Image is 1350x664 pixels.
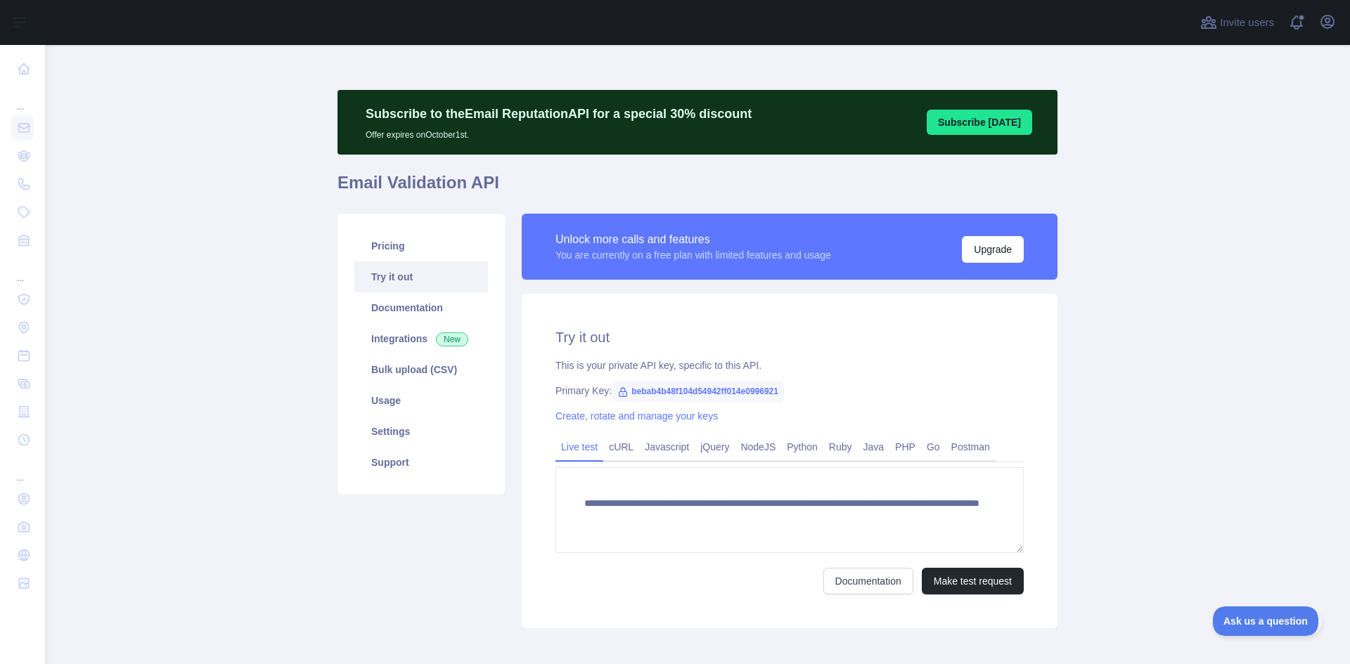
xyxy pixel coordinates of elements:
iframe: Toggle Customer Support [1213,606,1322,636]
a: Try it out [354,261,488,292]
a: Pricing [354,230,488,261]
button: Make test request [922,568,1024,594]
a: Settings [354,416,488,447]
a: PHP [889,436,921,458]
span: bebab4b48f104d54942ff014e0996921 [612,381,784,402]
h1: Email Validation API [337,171,1057,205]
a: Usage [354,385,488,416]
div: Unlock more calls and features [555,231,831,248]
a: jQuery [695,436,735,458]
h2: Try it out [555,327,1024,347]
a: Postman [946,436,996,458]
a: NodeJS [735,436,781,458]
button: Invite users [1197,11,1277,34]
a: Go [921,436,946,458]
div: ... [11,256,34,284]
a: Integrations New [354,323,488,354]
a: Documentation [354,292,488,323]
span: New [436,332,468,346]
p: Offer expires on October 1st. [366,124,752,141]
p: Subscribe to the Email Reputation API for a special 30 % discount [366,104,752,124]
a: cURL [603,436,639,458]
span: Invite users [1220,15,1274,31]
a: Javascript [639,436,695,458]
div: ... [11,84,34,112]
a: Documentation [823,568,913,594]
button: Upgrade [962,236,1024,263]
a: Python [781,436,823,458]
a: Java [858,436,890,458]
a: Ruby [823,436,858,458]
div: Primary Key: [555,384,1024,398]
a: Support [354,447,488,478]
button: Subscribe [DATE] [927,110,1032,135]
div: You are currently on a free plan with limited features and usage [555,248,831,262]
div: ... [11,455,34,483]
div: This is your private API key, specific to this API. [555,358,1024,372]
a: Live test [555,436,603,458]
a: Create, rotate and manage your keys [555,410,718,422]
a: Bulk upload (CSV) [354,354,488,385]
